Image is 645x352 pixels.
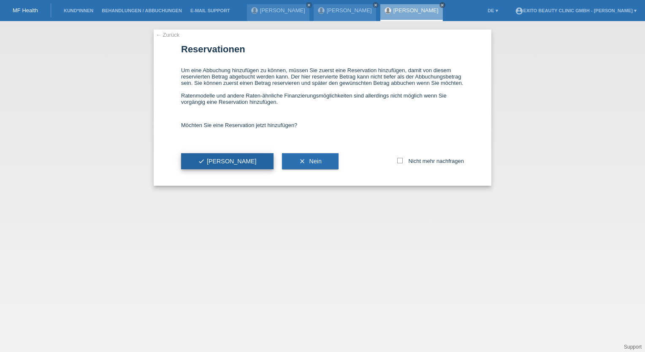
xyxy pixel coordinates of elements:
[156,32,179,38] a: ← Zurück
[186,8,234,13] a: E-Mail Support
[515,7,523,15] i: account_circle
[306,2,312,8] a: close
[374,3,378,7] i: close
[60,8,98,13] a: Kund*innen
[98,8,186,13] a: Behandlungen / Abbuchungen
[439,2,445,8] a: close
[282,153,339,169] button: clear Nein
[624,344,642,350] a: Support
[440,3,444,7] i: close
[260,7,305,14] a: [PERSON_NAME]
[373,2,379,8] a: close
[13,7,38,14] a: MF Health
[483,8,502,13] a: DE ▾
[511,8,641,13] a: account_circleExito Beauty Clinic GmbH - [PERSON_NAME] ▾
[307,3,311,7] i: close
[181,59,464,114] div: Um eine Abbuchung hinzufügen zu können, müssen Sie zuerst eine Reservation hinzufügen, damit von ...
[327,7,372,14] a: [PERSON_NAME]
[198,158,205,165] i: check
[299,158,306,165] i: clear
[181,44,464,54] h1: Reservationen
[309,158,322,165] span: Nein
[181,153,274,169] button: check[PERSON_NAME]
[397,158,464,164] label: Nicht mehr nachfragen
[393,7,439,14] a: [PERSON_NAME]
[181,114,464,137] div: Möchten Sie eine Reservation jetzt hinzufügen?
[198,158,257,165] span: [PERSON_NAME]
